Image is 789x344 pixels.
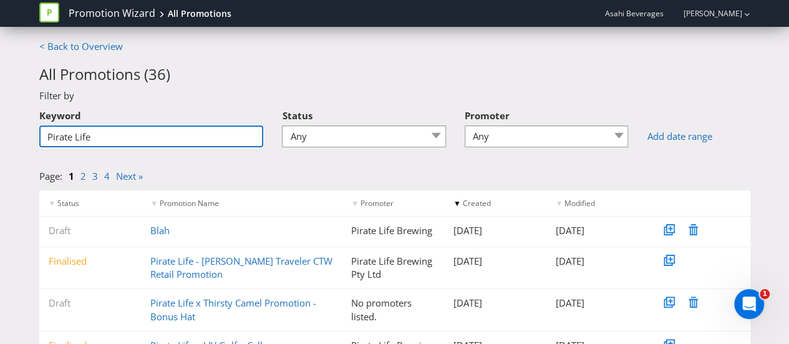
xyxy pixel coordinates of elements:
[39,170,62,182] span: Page:
[342,297,444,323] div: No promoters listed.
[92,170,98,182] a: 3
[444,255,546,268] div: [DATE]
[150,255,332,280] a: Pirate Life - [PERSON_NAME] Traveler CTW Retail Promotion
[39,297,142,310] div: Draft
[671,8,742,19] a: [PERSON_NAME]
[605,8,664,19] span: Asahi Beverages
[104,170,110,182] a: 4
[647,130,750,143] a: Add date range
[148,64,166,84] span: 36
[57,198,79,209] span: Status
[465,109,510,122] span: Promoter
[166,64,170,84] span: )
[463,198,491,209] span: Created
[453,198,461,209] span: ▼
[30,89,760,102] div: Filter by
[39,255,142,268] div: Finalised
[546,297,648,310] div: [DATE]
[39,224,142,237] div: Draft
[80,170,86,182] a: 2
[444,224,546,237] div: [DATE]
[361,198,394,209] span: Promoter
[39,125,264,147] input: Filter promotions...
[69,170,74,182] a: 1
[444,297,546,310] div: [DATE]
[734,289,764,319] iframe: Intercom live chat
[39,64,148,84] span: All Promotions (
[564,198,595,209] span: Modified
[342,255,444,282] div: Pirate Life Brewing Pty Ltd
[546,255,648,268] div: [DATE]
[546,224,648,237] div: [DATE]
[342,224,444,237] div: Pirate Life Brewing
[760,289,770,299] span: 1
[39,103,81,122] label: Keyword
[282,109,312,122] span: Status
[69,6,155,21] a: Promotion Wizard
[160,198,219,209] span: Promotion Name
[49,198,56,209] span: ▼
[555,198,563,209] span: ▼
[351,198,359,209] span: ▼
[150,224,170,237] a: Blah
[150,297,316,322] a: Pirate Life x Thirsty Camel Promotion - Bonus Hat
[168,7,231,20] div: All Promotions
[150,198,158,209] span: ▼
[39,40,123,52] a: < Back to Overview
[116,170,143,182] a: Next »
